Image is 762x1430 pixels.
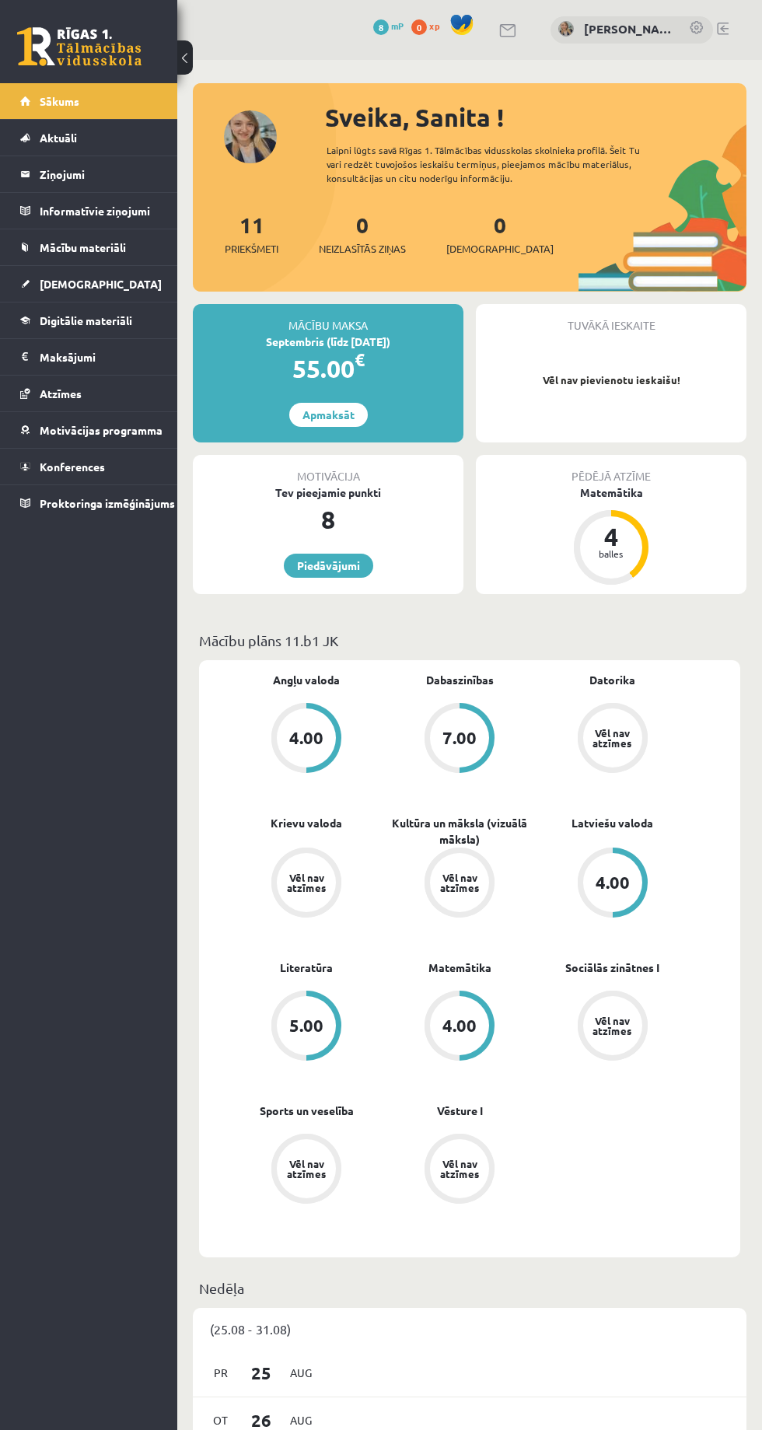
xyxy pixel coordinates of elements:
a: Vēl nav atzīmes [230,848,383,921]
a: Vēl nav atzīmes [230,1134,383,1207]
a: 5.00 [230,991,383,1064]
img: Sanita Bērziņa [558,21,574,37]
a: Literatūra [280,960,333,976]
a: Informatīvie ziņojumi [20,193,158,229]
a: Motivācijas programma [20,412,158,448]
a: Ziņojumi [20,156,158,192]
span: Sākums [40,94,79,108]
span: Motivācijas programma [40,423,163,437]
a: Maksājumi [20,339,158,375]
a: Datorika [589,672,635,688]
div: Vēl nav atzīmes [591,1016,634,1036]
div: 4.00 [596,874,630,891]
a: Krievu valoda [271,815,342,831]
a: Apmaksāt [289,403,368,427]
a: [PERSON_NAME] [584,20,673,38]
a: Rīgas 1. Tālmācības vidusskola [17,27,142,66]
span: 8 [373,19,389,35]
div: balles [588,549,634,558]
div: Septembris (līdz [DATE]) [193,334,463,350]
a: 7.00 [383,703,537,776]
span: Mācību materiāli [40,240,126,254]
div: Pēdējā atzīme [476,455,746,484]
div: 8 [193,501,463,538]
a: Matemātika [428,960,491,976]
span: Proktoringa izmēģinājums [40,496,175,510]
div: Vēl nav atzīmes [438,872,481,893]
span: 25 [237,1360,285,1386]
div: (25.08 - 31.08) [193,1308,746,1350]
a: [DEMOGRAPHIC_DATA] [20,266,158,302]
legend: Informatīvie ziņojumi [40,193,158,229]
a: Proktoringa izmēģinājums [20,485,158,521]
a: 0 xp [411,19,447,32]
span: Neizlasītās ziņas [319,241,406,257]
span: Konferences [40,460,105,474]
p: Nedēļa [199,1278,740,1299]
a: Vēl nav atzīmes [536,991,689,1064]
p: Vēl nav pievienotu ieskaišu! [484,372,739,388]
a: Sociālās zinātnes I [565,960,659,976]
span: mP [391,19,404,32]
a: Vēl nav atzīmes [383,848,537,921]
span: Pr [204,1361,237,1385]
p: Mācību plāns 11.b1 JK [199,630,740,651]
span: Aktuāli [40,131,77,145]
legend: Ziņojumi [40,156,158,192]
div: Mācību maksa [193,304,463,334]
div: 4.00 [289,729,323,746]
a: Konferences [20,449,158,484]
a: Mācību materiāli [20,229,158,265]
div: Tuvākā ieskaite [476,304,746,334]
span: [DEMOGRAPHIC_DATA] [40,277,162,291]
div: Tev pieejamie punkti [193,484,463,501]
div: 7.00 [442,729,477,746]
a: Vēl nav atzīmes [383,1134,537,1207]
a: Matemātika 4 balles [476,484,746,587]
span: € [355,348,365,371]
a: 0Neizlasītās ziņas [319,211,406,257]
span: [DEMOGRAPHIC_DATA] [446,241,554,257]
div: Vēl nav atzīmes [285,872,328,893]
a: 4.00 [536,848,689,921]
a: Sports un veselība [260,1103,354,1119]
a: Latviešu valoda [571,815,653,831]
span: xp [429,19,439,32]
div: 4 [588,524,634,549]
div: Vēl nav atzīmes [591,728,634,748]
a: 0[DEMOGRAPHIC_DATA] [446,211,554,257]
span: Aug [285,1361,317,1385]
a: 11Priekšmeti [225,211,278,257]
a: 4.00 [383,991,537,1064]
a: Piedāvājumi [284,554,373,578]
span: 0 [411,19,427,35]
span: Digitālie materiāli [40,313,132,327]
a: 8 mP [373,19,404,32]
div: 5.00 [289,1017,323,1034]
a: Angļu valoda [273,672,340,688]
div: 55.00 [193,350,463,387]
span: Priekšmeti [225,241,278,257]
a: Sākums [20,83,158,119]
span: Atzīmes [40,386,82,400]
a: Vēl nav atzīmes [536,703,689,776]
a: Aktuāli [20,120,158,156]
div: Vēl nav atzīmes [438,1159,481,1179]
div: Matemātika [476,484,746,501]
legend: Maksājumi [40,339,158,375]
div: 4.00 [442,1017,477,1034]
a: Dabaszinības [426,672,494,688]
a: Atzīmes [20,376,158,411]
div: Sveika, Sanita ! [325,99,746,136]
div: Motivācija [193,455,463,484]
a: Kultūra un māksla (vizuālā māksla) [383,815,537,848]
div: Vēl nav atzīmes [285,1159,328,1179]
a: 4.00 [230,703,383,776]
div: Laipni lūgts savā Rīgas 1. Tālmācības vidusskolas skolnieka profilā. Šeit Tu vari redzēt tuvojošo... [327,143,659,185]
a: Vēsture I [437,1103,483,1119]
a: Digitālie materiāli [20,302,158,338]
